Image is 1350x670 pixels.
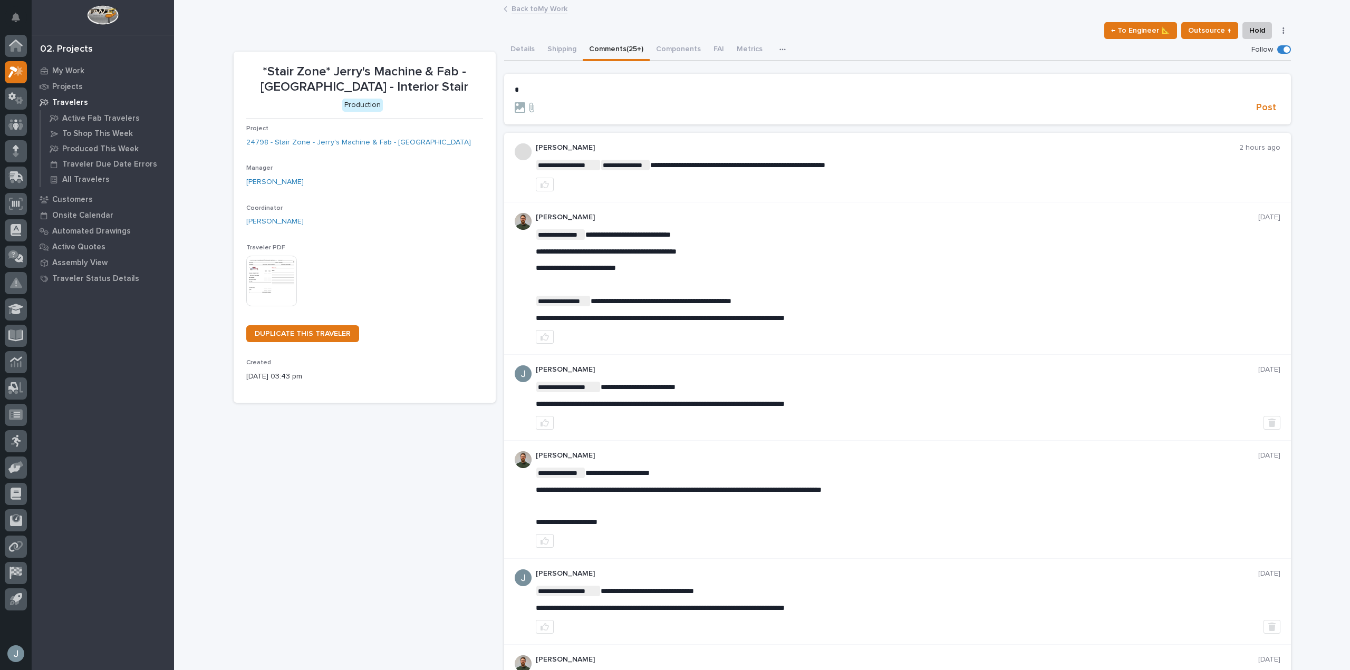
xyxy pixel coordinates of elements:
[32,207,174,223] a: Onsite Calendar
[52,82,83,92] p: Projects
[246,245,285,251] span: Traveler PDF
[536,534,554,548] button: like this post
[536,416,554,430] button: like this post
[512,2,567,14] a: Back toMy Work
[62,144,139,154] p: Produced This Week
[536,620,554,634] button: like this post
[536,451,1258,460] p: [PERSON_NAME]
[246,371,483,382] p: [DATE] 03:43 pm
[536,178,554,191] button: like this post
[246,125,268,132] span: Project
[32,255,174,270] a: Assembly View
[536,365,1258,374] p: [PERSON_NAME]
[246,177,304,188] a: [PERSON_NAME]
[52,274,139,284] p: Traveler Status Details
[52,211,113,220] p: Onsite Calendar
[515,365,532,382] img: ACg8ocIJHU6JEmo4GV-3KL6HuSvSpWhSGqG5DdxF6tKpN6m2=s96-c
[536,213,1258,222] p: [PERSON_NAME]
[52,98,88,108] p: Travelers
[1258,569,1280,578] p: [DATE]
[246,137,471,148] a: 24798 - Stair Zone - Jerry's Machine & Fab - [GEOGRAPHIC_DATA]
[536,655,1258,664] p: [PERSON_NAME]
[52,195,93,205] p: Customers
[52,66,84,76] p: My Work
[246,205,283,211] span: Coordinator
[1188,24,1231,37] span: Outsource ↑
[1111,24,1170,37] span: ← To Engineer 📐
[62,175,110,185] p: All Travelers
[5,6,27,28] button: Notifications
[41,157,174,171] a: Traveler Due Date Errors
[1242,22,1272,39] button: Hold
[32,63,174,79] a: My Work
[1258,213,1280,222] p: [DATE]
[62,129,133,139] p: To Shop This Week
[730,39,769,61] button: Metrics
[32,270,174,286] a: Traveler Status Details
[87,5,118,25] img: Workspace Logo
[583,39,650,61] button: Comments (25+)
[1181,22,1238,39] button: Outsource ↑
[62,114,140,123] p: Active Fab Travelers
[1249,24,1265,37] span: Hold
[707,39,730,61] button: FAI
[32,191,174,207] a: Customers
[52,227,131,236] p: Automated Drawings
[32,223,174,239] a: Automated Drawings
[1258,365,1280,374] p: [DATE]
[515,451,532,468] img: AATXAJw4slNr5ea0WduZQVIpKGhdapBAGQ9xVsOeEvl5=s96-c
[1239,143,1280,152] p: 2 hours ago
[32,79,174,94] a: Projects
[1251,45,1273,54] p: Follow
[1258,451,1280,460] p: [DATE]
[13,13,27,30] div: Notifications
[255,330,351,337] span: DUPLICATE THIS TRAVELER
[1252,102,1280,114] button: Post
[1104,22,1177,39] button: ← To Engineer 📐
[650,39,707,61] button: Components
[515,569,532,586] img: ACg8ocIJHU6JEmo4GV-3KL6HuSvSpWhSGqG5DdxF6tKpN6m2=s96-c
[41,172,174,187] a: All Travelers
[41,141,174,156] a: Produced This Week
[246,64,483,95] p: *Stair Zone* Jerry's Machine & Fab - [GEOGRAPHIC_DATA] - Interior Stair
[536,330,554,344] button: like this post
[41,111,174,125] a: Active Fab Travelers
[504,39,541,61] button: Details
[342,99,383,112] div: Production
[41,126,174,141] a: To Shop This Week
[52,242,105,252] p: Active Quotes
[515,213,532,230] img: AATXAJw4slNr5ea0WduZQVIpKGhdapBAGQ9xVsOeEvl5=s96-c
[1264,620,1280,634] button: Delete post
[52,258,108,268] p: Assembly View
[62,160,157,169] p: Traveler Due Date Errors
[5,643,27,665] button: users-avatar
[536,569,1258,578] p: [PERSON_NAME]
[1256,102,1276,114] span: Post
[246,360,271,366] span: Created
[32,239,174,255] a: Active Quotes
[246,165,273,171] span: Manager
[246,216,304,227] a: [PERSON_NAME]
[536,143,1239,152] p: [PERSON_NAME]
[1258,655,1280,664] p: [DATE]
[40,44,93,55] div: 02. Projects
[1264,416,1280,430] button: Delete post
[32,94,174,110] a: Travelers
[246,325,359,342] a: DUPLICATE THIS TRAVELER
[541,39,583,61] button: Shipping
